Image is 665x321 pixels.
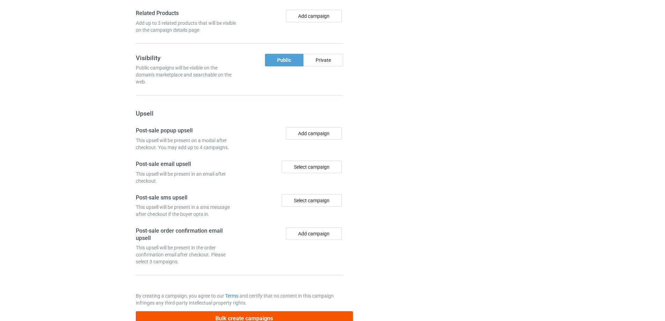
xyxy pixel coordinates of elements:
h4: Related Products [136,10,237,17]
div: Select campaign [282,161,342,173]
button: Add campaign [286,10,342,22]
button: Add campaign [286,227,342,240]
h4: Post-sale sms upsell [136,194,237,202]
div: This upsell will be present in the order confirmation email after checkout. Please select 3 campa... [136,244,237,265]
h4: Post-sale popup upsell [136,127,237,134]
div: Public [265,54,303,66]
div: Private [303,54,343,66]
div: Add up to 3 related products that will be visible on the campaign details page [136,20,237,34]
div: This upsell will be present in an email after checkout. [136,170,237,184]
button: Add campaign [286,127,342,140]
div: This upsell will be present in a sms message after checkout if the buyer opts in. [136,204,237,218]
p: By creating a campaign, you agree to our and certify that no content in this campaign infringes a... [136,292,343,306]
a: Terms [225,293,238,299]
div: Public campaigns will be visible on the domain's marketplace and searchable on the web. [136,64,237,85]
div: Select campaign [282,194,342,207]
div: This upsell will be present on a modal after checkout. You may add up to 4 campaigns. [136,137,237,151]
h3: Upsell [136,109,343,117]
h4: Post-sale order confirmation email upsell [136,227,237,242]
h4: Post-sale email upsell [136,161,237,168]
h3: Visibility [136,54,237,62]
